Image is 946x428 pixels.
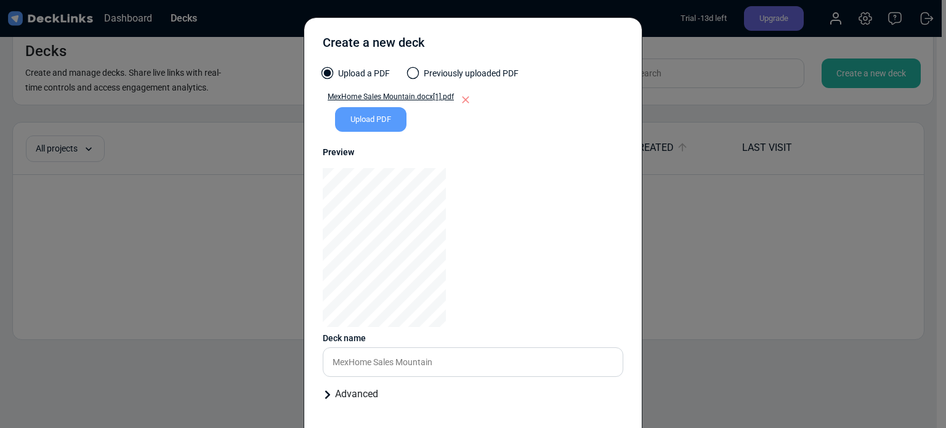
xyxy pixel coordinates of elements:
div: Preview [323,146,623,159]
label: Upload a PDF [323,67,390,86]
div: Deck name [323,332,623,345]
label: Previously uploaded PDF [408,67,519,86]
input: Enter a name [323,347,623,377]
a: MexHome Sales Mountain.docx[1].pdf [323,91,454,107]
div: Upload PDF [335,107,406,132]
div: Advanced [323,387,623,402]
div: Create a new deck [323,33,424,58]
